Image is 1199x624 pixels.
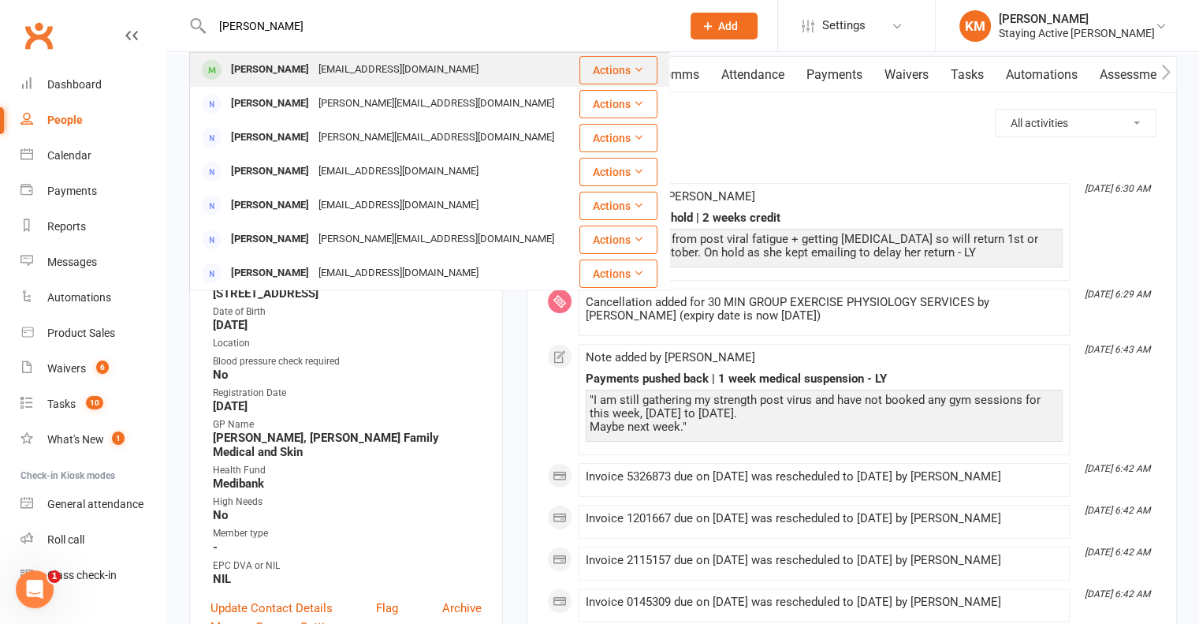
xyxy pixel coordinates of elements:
[47,433,104,446] div: What's New
[20,280,166,316] a: Automations
[47,291,111,304] div: Automations
[579,226,657,254] button: Actions
[213,368,482,382] strong: No
[586,512,1063,525] div: Invoice 1201667 due on [DATE] was rescheduled to [DATE] by [PERSON_NAME]
[586,470,1063,484] div: Invoice 5326873 due on [DATE] was rescheduled to [DATE] by [PERSON_NAME]
[20,174,166,209] a: Payments
[47,220,86,233] div: Reports
[579,158,657,186] button: Actions
[20,138,166,174] a: Calendar
[213,286,482,301] strong: [STREET_ADDRESS]
[586,596,1063,609] div: Invoice 0145309 due on [DATE] was rescheduled to [DATE] by [PERSON_NAME]
[586,372,1063,386] div: Payments pushed back | 1 week medical suspension - LY
[213,508,482,522] strong: No
[586,351,1063,364] div: Note added by [PERSON_NAME]
[47,498,143,510] div: General attendance
[999,12,1155,26] div: [PERSON_NAME]
[710,57,795,93] a: Attendance
[226,228,314,251] div: [PERSON_NAME]
[213,399,482,413] strong: [DATE]
[586,554,1063,567] div: Invoice 2115157 due on [DATE] was rescheduled to [DATE] by [PERSON_NAME]
[19,16,58,55] a: Clubworx
[959,10,991,42] div: KM
[213,417,482,432] div: GP Name
[213,495,482,510] div: High Needs
[47,78,102,91] div: Dashboard
[213,526,482,541] div: Member type
[213,559,482,574] div: EPC DVA or NIL
[586,190,1063,204] div: Note added by [PERSON_NAME]
[1089,57,1185,93] a: Assessments
[20,558,166,593] a: Class kiosk mode
[1085,505,1150,516] i: [DATE] 6:42 AM
[213,386,482,401] div: Registration Date
[213,431,482,459] strong: [PERSON_NAME], [PERSON_NAME] Family Medical and Skin
[226,58,314,81] div: [PERSON_NAME]
[213,318,482,332] strong: [DATE]
[1085,547,1150,558] i: [DATE] 6:42 AM
[226,262,314,285] div: [PERSON_NAME]
[47,256,97,268] div: Messages
[586,296,1063,323] div: Cancellation added for 30 MIN GROUP EXERCISE PHYSIOLOGY SERVICES by [PERSON_NAME] (expiry date is...
[47,327,115,339] div: Product Sales
[376,599,398,618] a: Flag
[96,361,109,374] span: 6
[213,476,482,491] strong: Medibank
[47,185,97,197] div: Payments
[213,572,482,586] strong: NIL
[47,569,117,581] div: Class check-in
[1085,589,1150,600] i: [DATE] 6:42 AM
[213,463,482,478] div: Health Fund
[873,57,940,93] a: Waivers
[16,570,54,608] iframe: Intercom live chat
[213,305,482,319] div: Date of Birth
[1085,289,1150,300] i: [DATE] 6:29 AM
[226,194,314,217] div: [PERSON_NAME]
[207,15,670,37] input: Search...
[20,487,166,522] a: General attendance kiosk mode
[314,126,559,149] div: [PERSON_NAME][EMAIL_ADDRESS][DOMAIN_NAME]
[314,194,483,217] div: [EMAIL_ADDRESS][DOMAIN_NAME]
[20,209,166,245] a: Reports
[547,158,1156,183] li: This Month
[20,316,166,351] a: Product Sales
[547,109,1156,133] h3: Activity
[226,126,314,149] div: [PERSON_NAME]
[213,354,482,369] div: Blood pressure check required
[210,599,333,618] a: Update Contact Details
[20,522,166,558] a: Roll call
[20,387,166,422] a: Tasks 10
[47,398,76,410] div: Tasks
[226,92,314,115] div: [PERSON_NAME]
[47,114,83,126] div: People
[579,90,657,118] button: Actions
[314,262,483,285] div: [EMAIL_ADDRESS][DOMAIN_NAME]
[442,599,482,618] a: Archive
[20,245,166,280] a: Messages
[314,92,559,115] div: [PERSON_NAME][EMAIL_ADDRESS][DOMAIN_NAME]
[586,211,1063,225] div: Membership on hold | 2 weeks credit
[691,13,758,39] button: Add
[645,57,710,93] a: Comms
[47,362,86,375] div: Waivers
[718,20,738,32] span: Add
[47,533,84,546] div: Roll call
[20,67,166,103] a: Dashboard
[822,8,866,43] span: Settings
[579,192,657,220] button: Actions
[579,260,657,288] button: Actions
[314,228,559,251] div: [PERSON_NAME][EMAIL_ADDRESS][DOMAIN_NAME]
[314,58,483,81] div: [EMAIL_ADDRESS][DOMAIN_NAME]
[226,160,314,183] div: [PERSON_NAME]
[940,57,995,93] a: Tasks
[213,540,482,555] strong: -
[20,103,166,138] a: People
[213,336,482,351] div: Location
[20,422,166,458] a: What's New1
[995,57,1089,93] a: Automations
[999,26,1155,40] div: Staying Active [PERSON_NAME]
[579,56,657,84] button: Actions
[47,149,91,162] div: Calendar
[1085,344,1150,355] i: [DATE] 6:43 AM
[20,351,166,387] a: Waivers 6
